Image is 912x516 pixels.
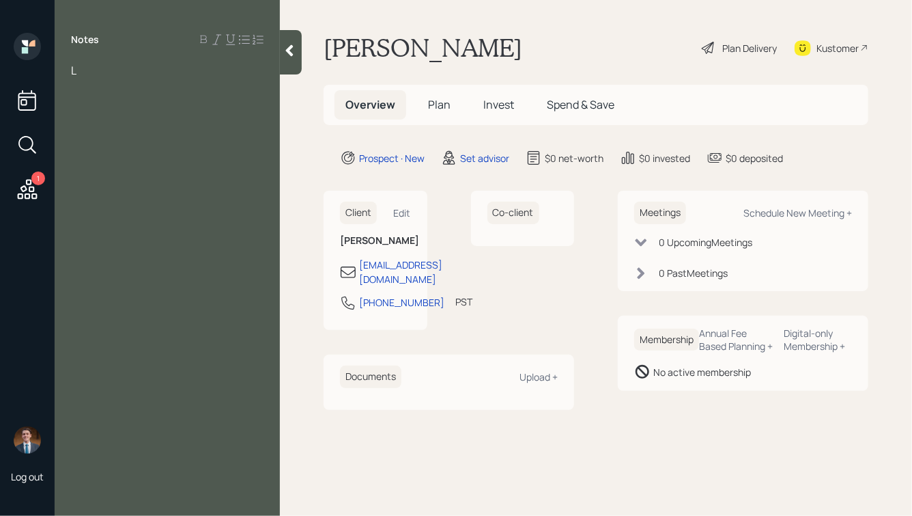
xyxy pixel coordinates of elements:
[634,329,699,351] h6: Membership
[71,63,76,78] span: L
[324,33,522,63] h1: [PERSON_NAME]
[726,151,783,165] div: $0 deposited
[31,172,45,185] div: 1
[659,235,752,249] div: 0 Upcoming Meeting s
[487,202,539,224] h6: Co-client
[460,151,509,165] div: Set advisor
[483,97,514,112] span: Invest
[359,151,425,165] div: Prospect · New
[634,202,686,224] h6: Meetings
[428,97,451,112] span: Plan
[547,97,614,112] span: Spend & Save
[345,97,395,112] span: Overview
[653,365,751,379] div: No active membership
[816,41,859,55] div: Kustomer
[519,370,558,383] div: Upload +
[639,151,690,165] div: $0 invested
[722,41,777,55] div: Plan Delivery
[340,235,411,247] h6: [PERSON_NAME]
[359,295,444,310] div: [PHONE_NUMBER]
[394,206,411,219] div: Edit
[455,295,472,309] div: PST
[340,366,401,388] h6: Documents
[11,470,44,483] div: Log out
[699,327,773,353] div: Annual Fee Based Planning +
[784,327,852,353] div: Digital-only Membership +
[743,206,852,219] div: Schedule New Meeting +
[71,33,99,46] label: Notes
[359,258,442,286] div: [EMAIL_ADDRESS][DOMAIN_NAME]
[340,202,377,224] h6: Client
[545,151,603,165] div: $0 net-worth
[14,426,41,454] img: hunter_neumayer.jpg
[659,266,728,280] div: 0 Past Meeting s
